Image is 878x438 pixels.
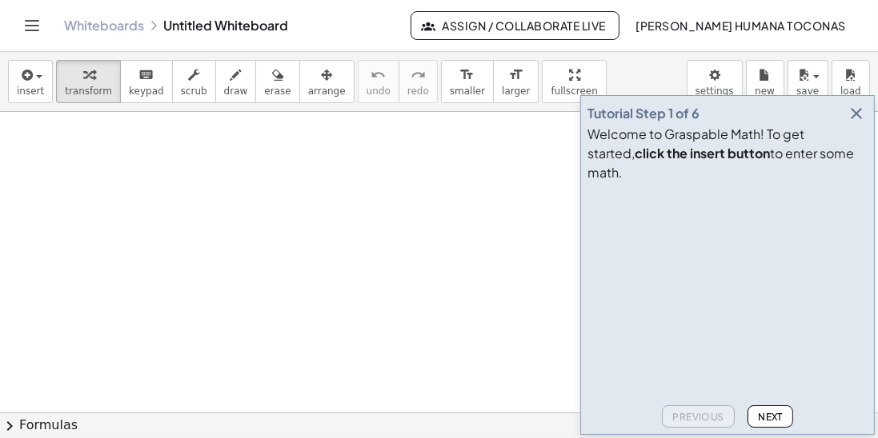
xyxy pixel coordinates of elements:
span: keypad [129,86,164,97]
span: larger [502,86,530,97]
button: format_sizesmaller [441,60,494,103]
span: insert [17,86,44,97]
span: transform [65,86,112,97]
span: smaller [450,86,485,97]
span: undo [367,86,391,97]
div: Tutorial Step 1 of 6 [587,104,700,123]
span: fullscreen [551,86,597,97]
button: settings [687,60,743,103]
span: settings [696,86,734,97]
button: transform [56,60,121,103]
button: save [788,60,828,103]
button: draw [215,60,257,103]
button: undoundo [358,60,399,103]
span: scrub [181,86,207,97]
i: format_size [508,66,523,85]
span: redo [407,86,429,97]
button: redoredo [399,60,438,103]
span: Assign / Collaborate Live [424,18,606,33]
span: Next [758,411,783,423]
button: format_sizelarger [493,60,539,103]
button: load [832,60,870,103]
button: keyboardkeypad [120,60,173,103]
i: undo [371,66,386,85]
button: arrange [299,60,355,103]
i: redo [411,66,426,85]
span: new [755,86,775,97]
button: erase [255,60,299,103]
a: Whiteboards [64,18,144,34]
button: new [746,60,784,103]
span: erase [264,86,291,97]
button: [PERSON_NAME] Humana Toconas [623,11,859,40]
span: [PERSON_NAME] Humana Toconas [635,18,846,33]
button: Assign / Collaborate Live [411,11,619,40]
button: insert [8,60,53,103]
i: format_size [459,66,475,85]
button: scrub [172,60,216,103]
button: Next [748,405,793,428]
div: Welcome to Graspable Math! To get started, to enter some math. [587,125,868,182]
span: draw [224,86,248,97]
span: load [840,86,861,97]
span: arrange [308,86,346,97]
button: Toggle navigation [19,13,45,38]
button: fullscreen [542,60,606,103]
span: save [796,86,819,97]
b: click the insert button [635,145,770,161]
i: keyboard [138,66,154,85]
